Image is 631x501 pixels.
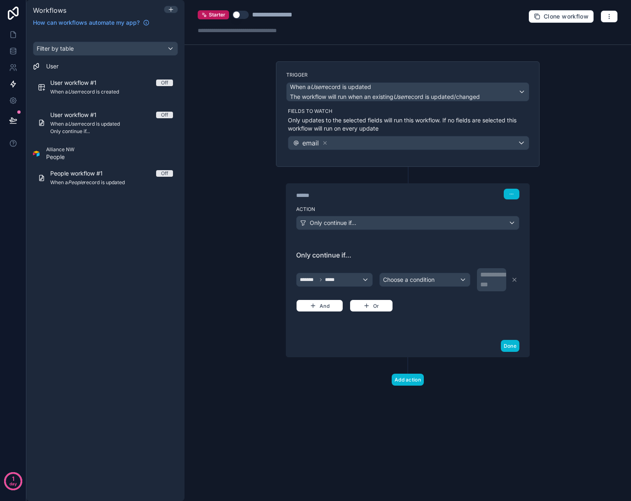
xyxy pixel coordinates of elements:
[311,83,323,90] em: User
[310,219,356,227] span: Only continue if...
[379,273,470,287] button: Choose a condition
[296,206,519,213] label: Action
[296,216,519,230] button: Only continue if...
[288,136,529,150] button: email
[392,374,424,386] button: Add action
[12,475,14,483] p: 1
[544,13,589,20] span: Clone workflow
[209,12,225,18] span: Starter
[296,250,519,260] span: Only continue if...
[393,93,406,100] em: User
[296,300,343,312] button: And
[30,19,153,27] a: How can workflows automate my app?
[501,340,519,352] button: Done
[350,300,393,312] button: Or
[286,72,529,78] label: Trigger
[383,276,435,283] span: Choose a condition
[290,83,371,91] span: When a record is updated
[33,19,140,27] span: How can workflows automate my app?
[290,93,480,100] span: The workflow will run when an existing record is updated/changed
[9,478,17,489] p: day
[528,10,594,23] button: Clone workflow
[288,108,529,115] label: Fields to watch
[302,138,319,148] span: email
[33,6,66,14] span: Workflows
[288,116,529,133] p: Only updates to the selected fields will run this workflow. If no fields are selected this workfl...
[286,82,529,101] button: When aUserrecord is updatedThe workflow will run when an existingUserrecord is updated/changed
